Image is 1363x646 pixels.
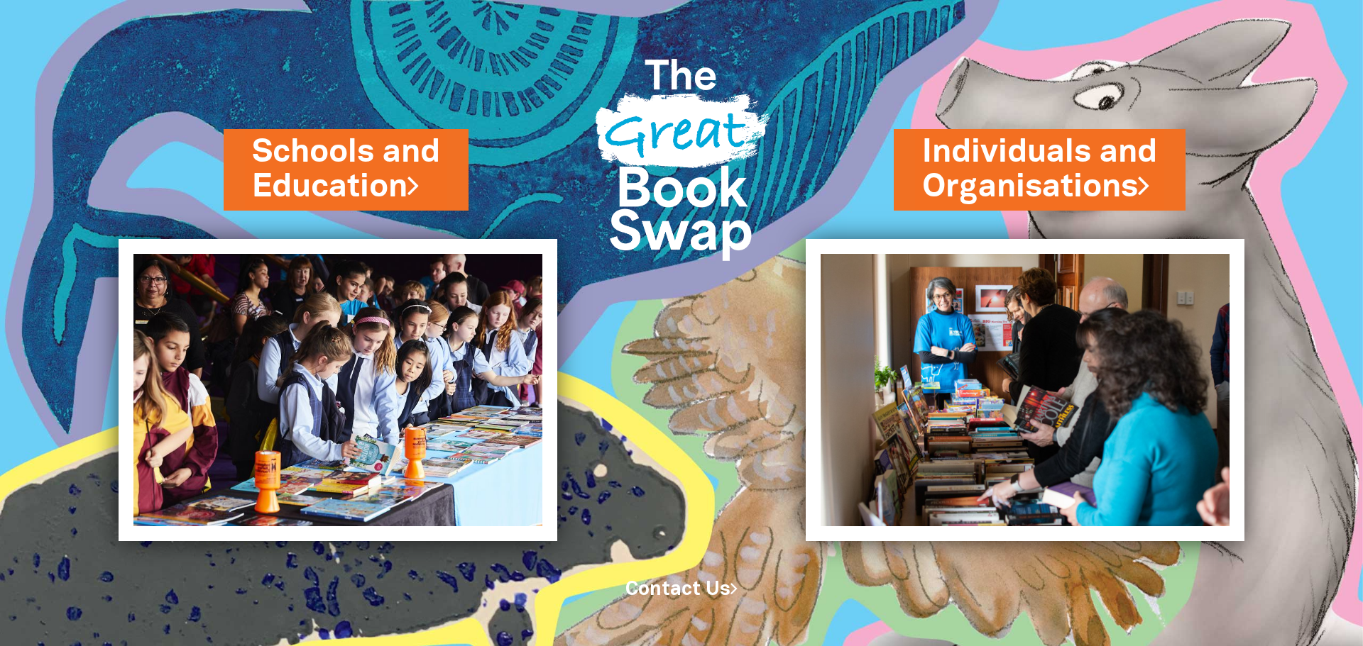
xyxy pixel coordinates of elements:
[252,130,440,209] a: Schools andEducation
[119,239,557,541] img: Schools and Education
[922,130,1157,209] a: Individuals andOrganisations
[579,17,784,290] img: Great Bookswap logo
[625,581,738,598] a: Contact Us
[806,239,1244,541] img: Individuals and Organisations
